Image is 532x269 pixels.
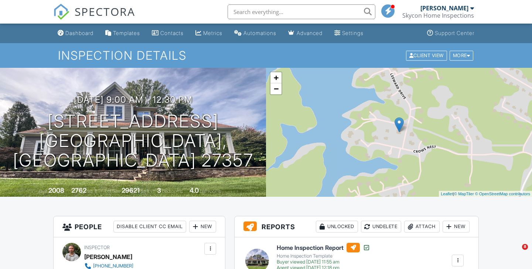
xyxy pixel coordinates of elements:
a: Support Center [424,27,477,40]
span: Lot Size [105,188,120,194]
h3: People [54,216,225,237]
div: 29621 [122,186,140,194]
div: More [450,50,474,60]
a: Dashboard [55,27,96,40]
span: Inspector [84,245,110,250]
a: Client View [405,52,449,58]
input: Search everything... [228,4,375,19]
a: Advanced [285,27,325,40]
div: [PERSON_NAME] [84,251,132,262]
div: Metrics [203,30,222,36]
div: | [439,191,532,197]
span: bedrooms [162,188,183,194]
div: Attach [404,221,440,233]
div: [PHONE_NUMBER] [93,263,133,269]
div: 3 [157,186,161,194]
span: sq.ft. [141,188,150,194]
div: Advanced [297,30,323,36]
span: sq. ft. [88,188,98,194]
h6: Home Inspection Report [277,243,370,252]
a: Zoom in [270,72,282,83]
span: Built [39,188,47,194]
div: [PERSON_NAME] [420,4,468,12]
div: Undelete [361,221,401,233]
div: Buyer viewed [DATE] 11:55 am [277,259,370,265]
div: Automations [243,30,276,36]
div: Settings [342,30,364,36]
div: Unlocked [316,221,358,233]
div: Disable Client CC Email [113,221,186,233]
div: Support Center [435,30,474,36]
a: Metrics [192,27,225,40]
span: SPECTORA [75,4,135,19]
div: Client View [406,50,447,60]
div: 2762 [71,186,86,194]
a: Automations (Basic) [231,27,279,40]
div: Templates [113,30,140,36]
a: Leaflet [441,192,453,196]
h1: Inspection Details [58,49,474,62]
div: Dashboard [65,30,93,36]
div: New [443,221,470,233]
span: bathrooms [200,188,221,194]
span: 8 [522,244,528,250]
a: Contacts [149,27,187,40]
img: The Best Home Inspection Software - Spectora [53,4,69,20]
iframe: Intercom live chat [507,244,525,262]
div: 4.0 [190,186,199,194]
div: 2008 [48,186,64,194]
h1: [STREET_ADDRESS] [GEOGRAPHIC_DATA], [GEOGRAPHIC_DATA] 27357 [12,112,254,170]
a: © MapTiler [454,192,474,196]
div: Home Inspection Template [277,253,370,259]
div: Skycon Home Inspections [402,12,474,19]
h3: Reports [235,216,478,237]
h3: [DATE] 9:00 am - 12:30 pm [74,95,192,105]
div: Contacts [160,30,184,36]
a: SPECTORA [53,10,135,25]
a: Zoom out [270,83,282,94]
a: © OpenStreetMap contributors [475,192,530,196]
a: Settings [331,27,366,40]
div: New [189,221,216,233]
a: Templates [102,27,143,40]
